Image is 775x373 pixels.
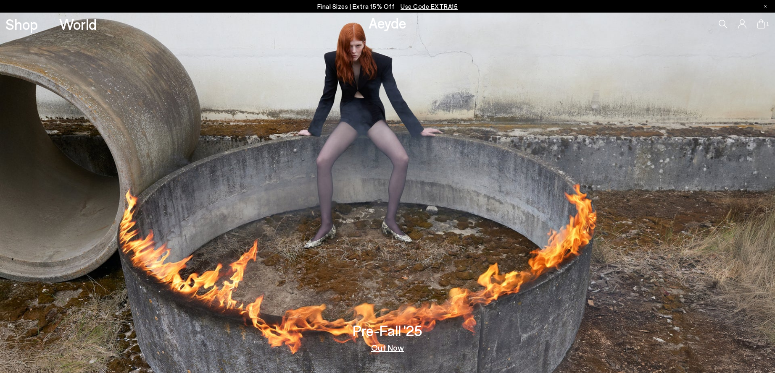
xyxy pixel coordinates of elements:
[353,323,422,338] h3: Pre-Fall '25
[757,19,765,29] a: 1
[401,3,458,10] span: Navigate to /collections/ss25-final-sizes
[765,22,770,26] span: 1
[59,17,97,31] a: World
[317,1,458,12] p: Final Sizes | Extra 15% Off
[369,14,406,31] a: Aeyde
[371,343,404,352] a: Out Now
[5,17,38,31] a: Shop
